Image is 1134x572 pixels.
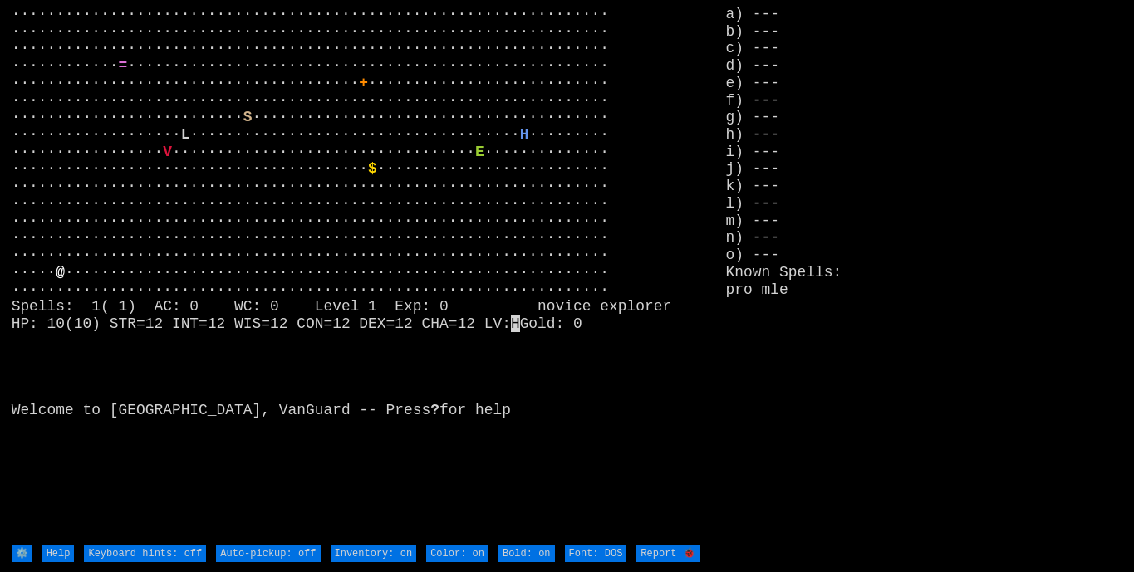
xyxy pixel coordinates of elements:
[331,545,417,563] input: Inventory: on
[430,402,439,418] b: ?
[181,126,190,143] font: L
[243,109,253,125] font: S
[475,144,484,160] font: E
[42,545,75,563] input: Help
[520,126,529,143] font: H
[368,160,377,177] font: $
[426,545,488,563] input: Color: on
[216,545,320,563] input: Auto-pickup: off
[163,144,172,160] font: V
[726,6,1123,544] stats: a) --- b) --- c) --- d) --- e) --- f) --- g) --- h) --- i) --- j) --- k) --- l) --- m) --- n) ---...
[359,75,368,91] font: +
[12,545,32,563] input: ⚙️
[56,264,65,281] font: @
[118,57,127,74] font: =
[84,545,206,563] input: Keyboard hints: off
[12,6,726,544] larn: ··································································· ·····························...
[636,545,699,563] input: Report 🐞
[498,545,555,563] input: Bold: on
[511,315,520,332] mark: H
[565,545,627,563] input: Font: DOS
